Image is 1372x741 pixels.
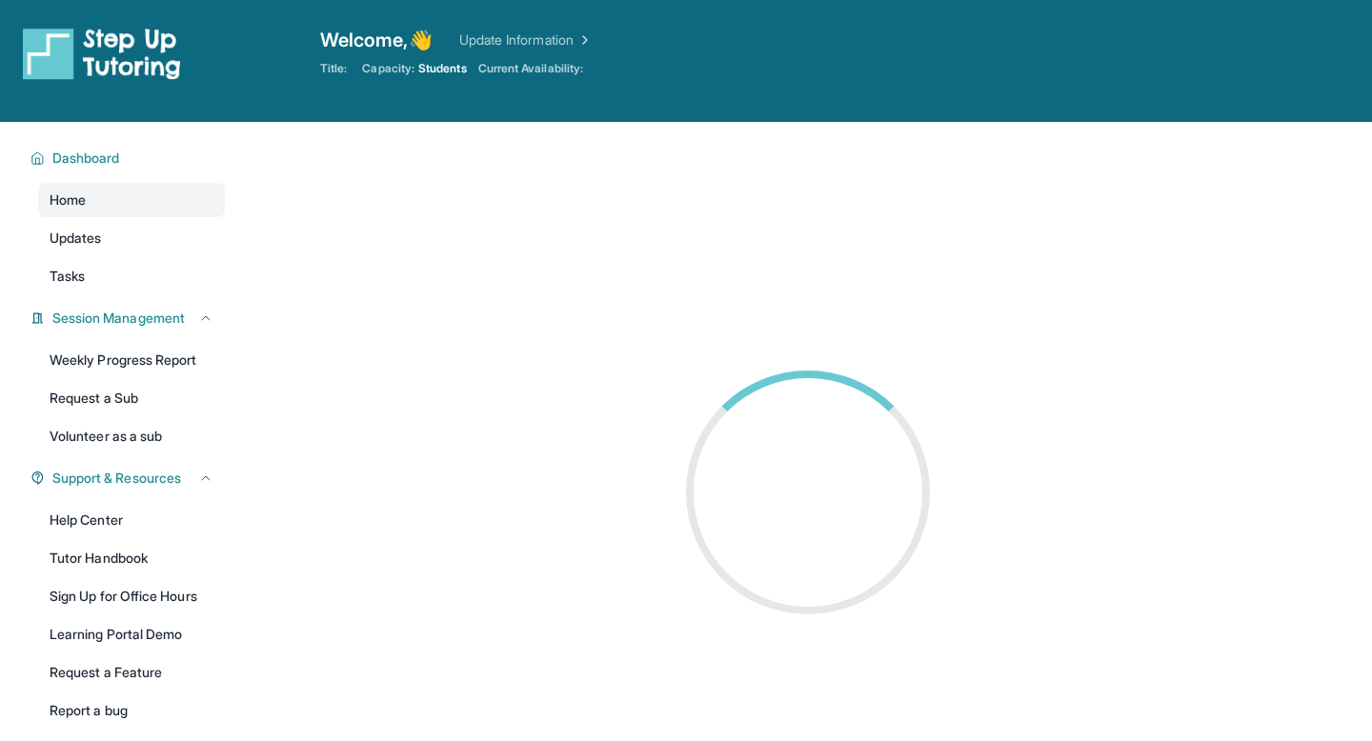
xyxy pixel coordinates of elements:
[38,381,225,415] a: Request a Sub
[52,309,185,328] span: Session Management
[574,30,593,50] img: Chevron Right
[362,61,414,76] span: Capacity:
[45,469,213,488] button: Support & Resources
[38,579,225,613] a: Sign Up for Office Hours
[459,30,593,50] a: Update Information
[50,190,86,210] span: Home
[320,27,433,53] span: Welcome, 👋
[38,541,225,575] a: Tutor Handbook
[45,309,213,328] button: Session Management
[52,149,120,168] span: Dashboard
[320,61,347,76] span: Title:
[38,343,225,377] a: Weekly Progress Report
[23,27,181,80] img: logo
[38,221,225,255] a: Updates
[50,267,85,286] span: Tasks
[38,419,225,453] a: Volunteer as a sub
[50,229,102,248] span: Updates
[38,183,225,217] a: Home
[45,149,213,168] button: Dashboard
[52,469,181,488] span: Support & Resources
[38,503,225,537] a: Help Center
[38,617,225,651] a: Learning Portal Demo
[478,61,583,76] span: Current Availability:
[38,693,225,728] a: Report a bug
[418,61,467,76] span: Students
[38,259,225,293] a: Tasks
[38,655,225,690] a: Request a Feature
